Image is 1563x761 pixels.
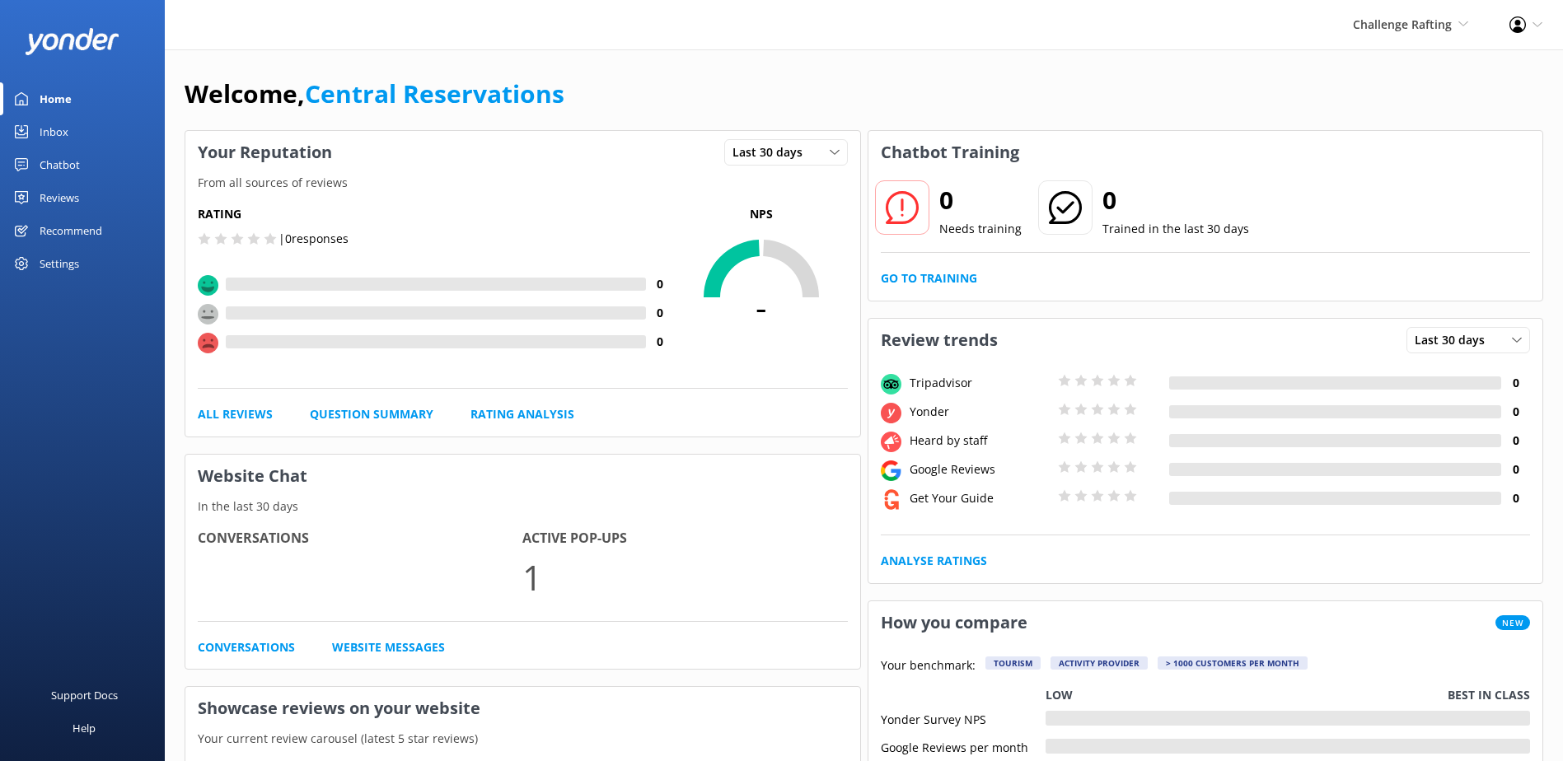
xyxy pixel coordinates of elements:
[278,230,349,248] p: | 0 responses
[40,247,79,280] div: Settings
[51,679,118,712] div: Support Docs
[73,712,96,745] div: Help
[675,205,848,223] p: NPS
[25,28,119,55] img: yonder-white-logo.png
[522,549,847,605] p: 1
[185,131,344,174] h3: Your Reputation
[868,319,1010,362] h3: Review trends
[1102,180,1249,220] h2: 0
[1415,331,1495,349] span: Last 30 days
[1102,220,1249,238] p: Trained in the last 30 days
[198,638,295,656] a: Conversations
[646,304,675,322] h4: 0
[985,656,1041,670] div: Tourism
[881,269,977,287] a: Go to Training
[522,528,847,549] h4: Active Pop-ups
[332,638,445,656] a: Website Messages
[906,460,1054,479] div: Google Reviews
[40,181,79,214] div: Reviews
[40,148,80,181] div: Chatbot
[185,730,860,748] p: Your current review carousel (latest 5 star reviews)
[1353,16,1452,32] span: Challenge Rafting
[1495,615,1530,630] span: New
[470,405,574,423] a: Rating Analysis
[1501,460,1530,479] h4: 0
[906,489,1054,507] div: Get Your Guide
[939,180,1022,220] h2: 0
[305,77,564,110] a: Central Reservations
[185,687,860,730] h3: Showcase reviews on your website
[1046,686,1073,704] p: Low
[1501,489,1530,507] h4: 0
[881,711,1046,726] div: Yonder Survey NPS
[185,455,860,497] h3: Website Chat
[868,131,1032,174] h3: Chatbot Training
[881,656,976,676] p: Your benchmark:
[1448,686,1530,704] p: Best in class
[906,374,1054,392] div: Tripadvisor
[906,432,1054,450] div: Heard by staff
[185,497,860,516] p: In the last 30 days
[310,405,433,423] a: Question Summary
[906,403,1054,421] div: Yonder
[40,82,72,115] div: Home
[675,286,848,327] span: -
[1501,374,1530,392] h4: 0
[185,174,860,192] p: From all sources of reviews
[732,143,812,161] span: Last 30 days
[185,74,564,114] h1: Welcome,
[1051,656,1148,670] div: Activity Provider
[646,333,675,351] h4: 0
[1501,403,1530,421] h4: 0
[40,214,102,247] div: Recommend
[881,739,1046,754] div: Google Reviews per month
[198,205,675,223] h5: Rating
[198,405,273,423] a: All Reviews
[881,552,987,570] a: Analyse Ratings
[1501,432,1530,450] h4: 0
[646,275,675,293] h4: 0
[868,601,1040,644] h3: How you compare
[198,528,522,549] h4: Conversations
[40,115,68,148] div: Inbox
[939,220,1022,238] p: Needs training
[1158,656,1308,670] div: > 1000 customers per month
